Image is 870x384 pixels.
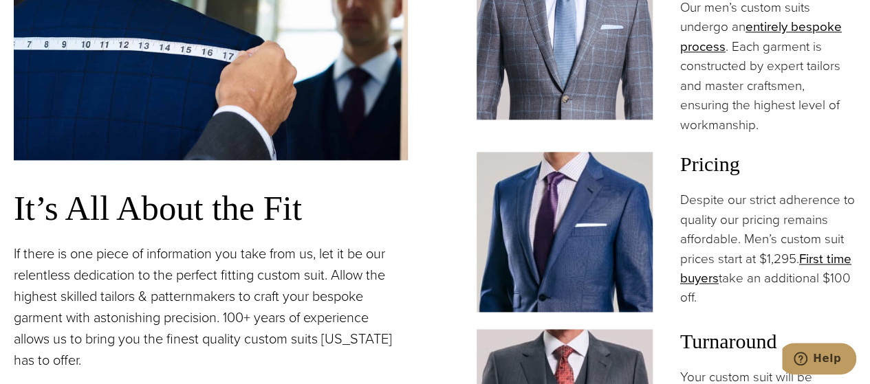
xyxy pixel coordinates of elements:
img: Client in blue solid custom made suit with white shirt and navy tie. Fabric by Scabal. [477,152,653,312]
h3: Turnaround [680,329,856,354]
h3: It’s All About the Fit [14,188,408,229]
p: Despite our strict adherence to quality our pricing remains affordable. Men’s custom suit prices ... [680,190,856,308]
p: If there is one piece of information you take from us, let it be our relentless dedication to the... [14,243,408,371]
h3: Pricing [680,152,856,177]
iframe: Opens a widget where you can chat to one of our agents [782,343,856,377]
a: entirely bespoke process [680,17,842,56]
a: First time buyers [680,249,851,288]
